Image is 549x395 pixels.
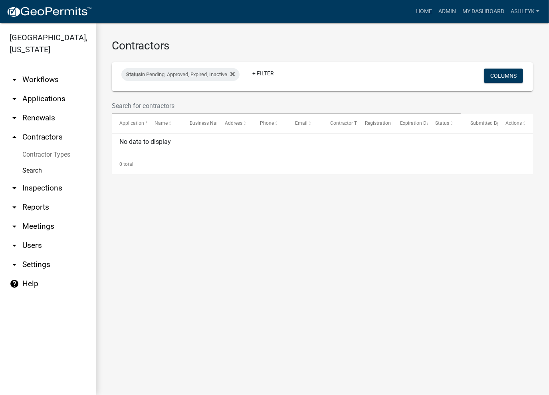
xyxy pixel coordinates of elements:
datatable-header-cell: Name [147,114,182,133]
i: arrow_drop_down [10,241,19,250]
i: arrow_drop_down [10,260,19,269]
input: Search for contractors [112,98,461,114]
datatable-header-cell: Actions [498,114,533,133]
span: Name [155,120,168,126]
span: Status [435,120,449,126]
datatable-header-cell: Expiration Date [392,114,428,133]
datatable-header-cell: Registration Date [357,114,392,133]
span: Registration Date [365,120,402,126]
i: arrow_drop_up [10,132,19,142]
span: Contractor Type [330,120,365,126]
h3: Contractors [112,39,533,53]
a: Admin [435,4,459,19]
a: AshleyK [507,4,543,19]
i: help [10,279,19,289]
button: Columns [484,69,523,83]
span: Actions [505,120,522,126]
span: Email [295,120,307,126]
datatable-header-cell: Submitted By [463,114,498,133]
span: Business Name [190,120,223,126]
datatable-header-cell: Address [217,114,252,133]
datatable-header-cell: Business Name [182,114,217,133]
span: Expiration Date [400,120,433,126]
span: Application Number [119,120,163,126]
i: arrow_drop_down [10,113,19,123]
span: Status [126,71,141,77]
i: arrow_drop_down [10,94,19,104]
datatable-header-cell: Phone [252,114,287,133]
span: Phone [260,120,274,126]
a: My Dashboard [459,4,507,19]
div: No data to display [112,134,533,154]
a: + Filter [246,66,280,81]
div: 0 total [112,154,533,174]
datatable-header-cell: Contractor Type [322,114,357,133]
i: arrow_drop_down [10,183,19,193]
datatable-header-cell: Application Number [112,114,147,133]
datatable-header-cell: Email [287,114,323,133]
span: Address [225,120,242,126]
span: Submitted By [470,120,499,126]
datatable-header-cell: Status [428,114,463,133]
i: arrow_drop_down [10,75,19,85]
div: in Pending, Approved, Expired, Inactive [121,68,240,81]
a: Home [413,4,435,19]
i: arrow_drop_down [10,202,19,212]
i: arrow_drop_down [10,222,19,231]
